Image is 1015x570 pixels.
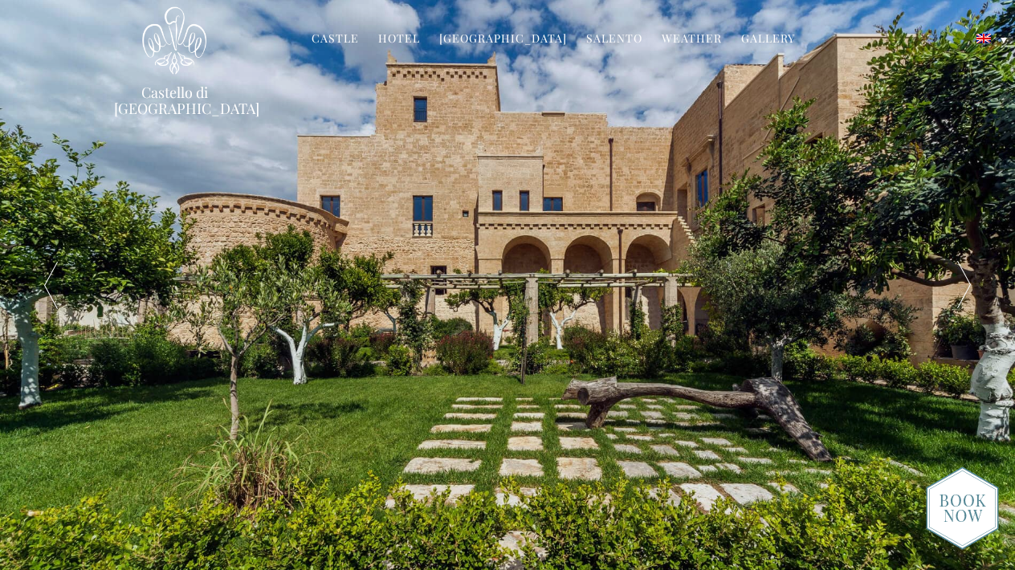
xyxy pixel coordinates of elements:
[976,34,991,43] img: English
[926,466,999,550] img: new-booknow.png
[114,84,234,116] a: Castello di [GEOGRAPHIC_DATA]
[142,6,206,75] img: Castello di Ugento
[439,31,567,49] a: [GEOGRAPHIC_DATA]
[312,31,359,49] a: Castle
[586,31,642,49] a: Salento
[378,31,420,49] a: Hotel
[741,31,795,49] a: Gallery
[662,31,722,49] a: Weather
